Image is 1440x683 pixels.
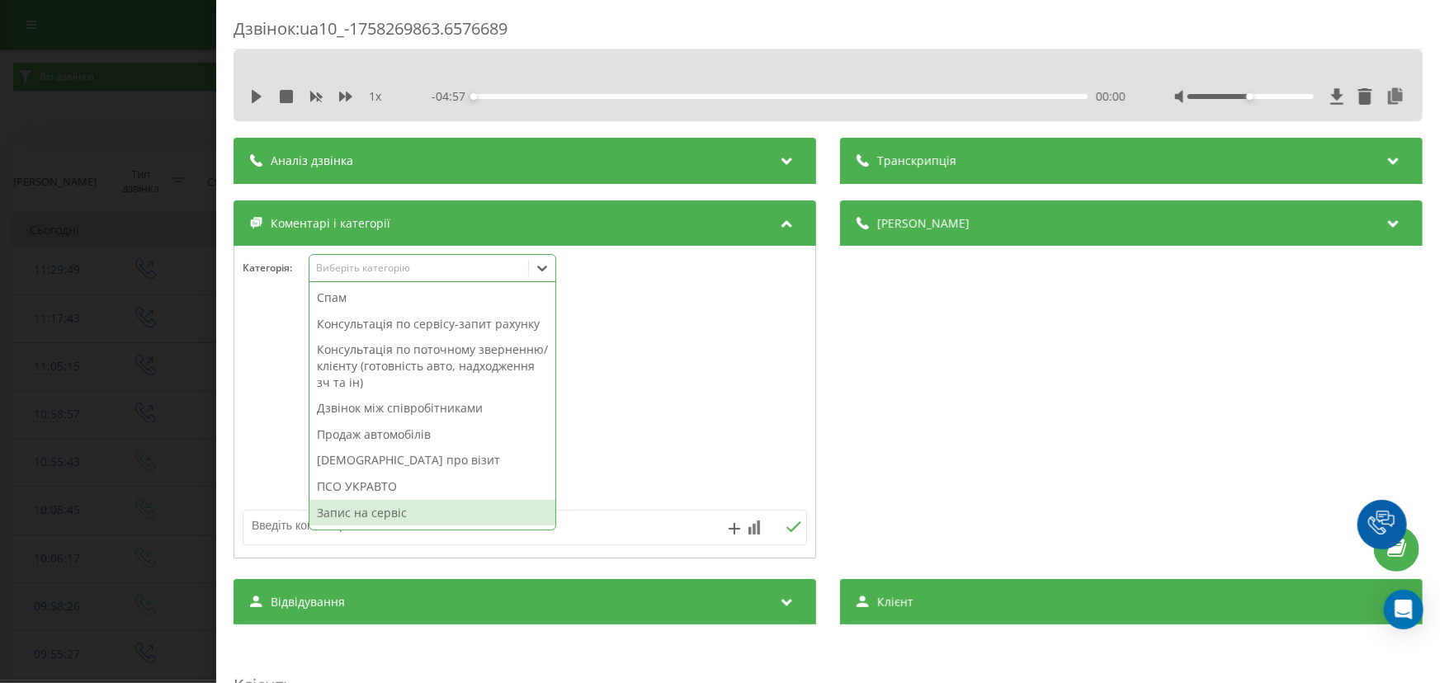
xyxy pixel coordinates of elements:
[877,594,914,610] span: Клієнт
[369,88,381,105] span: 1 x
[470,93,477,100] div: Accessibility label
[271,215,390,232] span: Коментарі і категорії
[1384,590,1423,629] div: Open Intercom Messenger
[1096,88,1126,105] span: 00:00
[432,88,474,105] span: - 04:57
[877,215,970,232] span: [PERSON_NAME]
[271,153,353,169] span: Аналіз дзвінка
[243,262,309,274] h4: Категорія :
[309,311,555,337] div: Консультація по сервісу-запит рахунку
[271,594,345,610] span: Відвідування
[309,395,555,422] div: Дзвінок між співробітниками
[309,525,555,552] div: Придбання запасних частин
[309,500,555,526] div: Запис на сервіс
[315,261,522,275] div: Виберіть категорію
[309,473,555,500] div: ПСО УКРАВТО
[309,447,555,473] div: [DEMOGRAPHIC_DATA] про візит
[309,285,555,311] div: Спам
[309,422,555,448] div: Продаж автомобілів
[234,17,1423,49] div: Дзвінок : ua10_-1758269863.6576689
[877,153,956,169] span: Транскрипція
[1246,93,1253,100] div: Accessibility label
[309,337,555,395] div: Консультація по поточному зверненню/клієнту (готовність авто, надходження зч та ін)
